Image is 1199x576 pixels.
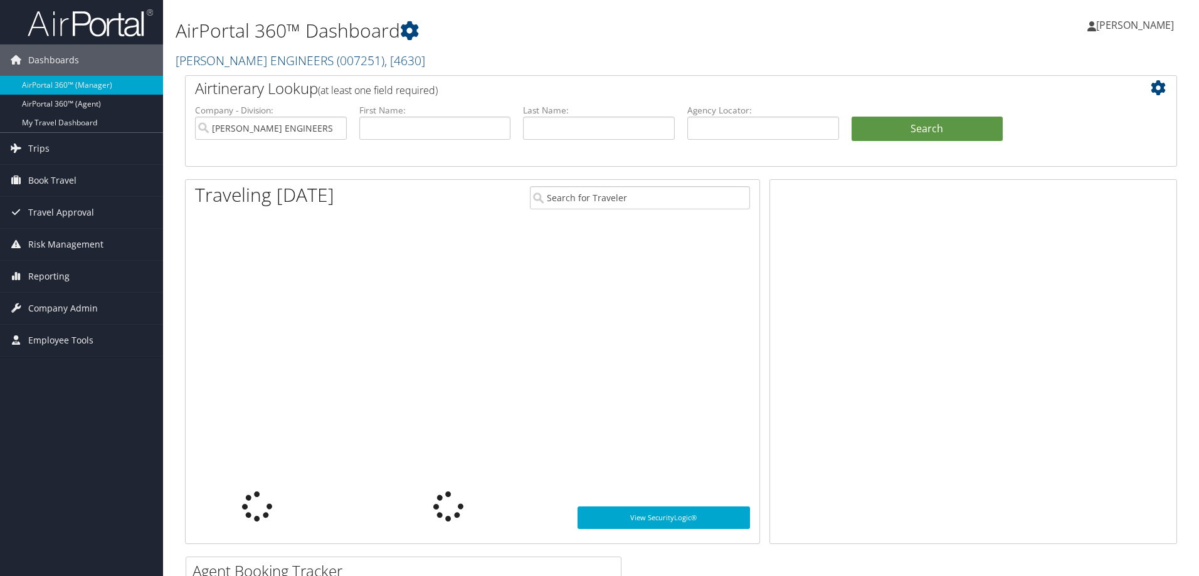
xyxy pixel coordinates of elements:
label: Last Name: [523,104,675,117]
span: Risk Management [28,229,103,260]
img: airportal-logo.png [28,8,153,38]
input: Search for Traveler [530,186,750,209]
label: Agency Locator: [687,104,839,117]
span: [PERSON_NAME] [1096,18,1174,32]
span: Book Travel [28,165,77,196]
span: Reporting [28,261,70,292]
span: Employee Tools [28,325,93,356]
span: (at least one field required) [318,83,438,97]
h1: AirPortal 360™ Dashboard [176,18,850,44]
button: Search [852,117,1003,142]
span: Travel Approval [28,197,94,228]
span: Company Admin [28,293,98,324]
span: , [ 4630 ] [384,52,425,69]
span: ( 007251 ) [337,52,384,69]
span: Dashboards [28,45,79,76]
a: View SecurityLogic® [578,506,750,529]
h2: Airtinerary Lookup [195,78,1084,99]
span: Trips [28,133,50,164]
label: Company - Division: [195,104,347,117]
a: [PERSON_NAME] [1087,6,1186,44]
h1: Traveling [DATE] [195,182,334,208]
a: [PERSON_NAME] ENGINEERS [176,52,425,69]
label: First Name: [359,104,511,117]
